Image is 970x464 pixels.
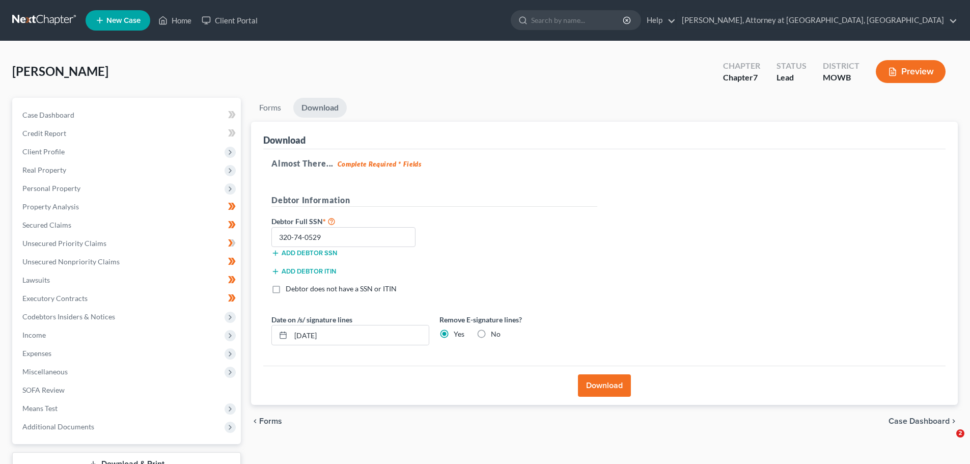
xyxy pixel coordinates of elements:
[889,417,958,425] a: Case Dashboard chevron_right
[823,60,860,72] div: District
[153,11,197,30] a: Home
[889,417,950,425] span: Case Dashboard
[22,221,71,229] span: Secured Claims
[723,60,760,72] div: Chapter
[950,417,958,425] i: chevron_right
[491,329,501,339] label: No
[22,386,65,394] span: SOFA Review
[14,271,241,289] a: Lawsuits
[271,227,415,248] input: XXX-XX-XXXX
[22,312,115,321] span: Codebtors Insiders & Notices
[293,98,347,118] a: Download
[271,157,937,170] h5: Almost There...
[14,253,241,271] a: Unsecured Nonpriority Claims
[876,60,946,83] button: Preview
[22,404,58,413] span: Means Test
[22,166,66,174] span: Real Property
[22,184,80,193] span: Personal Property
[454,329,464,339] label: Yes
[12,64,108,78] span: [PERSON_NAME]
[197,11,263,30] a: Client Portal
[251,98,289,118] a: Forms
[22,349,51,358] span: Expenses
[259,417,282,425] span: Forms
[338,160,422,168] strong: Complete Required * Fields
[14,124,241,143] a: Credit Report
[22,147,65,156] span: Client Profile
[14,289,241,308] a: Executory Contracts
[22,202,79,211] span: Property Analysis
[753,72,758,82] span: 7
[22,294,88,303] span: Executory Contracts
[22,111,74,119] span: Case Dashboard
[823,72,860,84] div: MOWB
[271,314,352,325] label: Date on /s/ signature lines
[777,72,807,84] div: Lead
[291,325,429,345] input: MM/DD/YYYY
[956,429,964,438] span: 2
[935,429,960,454] iframe: Intercom live chat
[14,198,241,216] a: Property Analysis
[578,374,631,397] button: Download
[14,106,241,124] a: Case Dashboard
[642,11,676,30] a: Help
[251,417,259,425] i: chevron_left
[777,60,807,72] div: Status
[251,417,296,425] button: chevron_left Forms
[677,11,957,30] a: [PERSON_NAME], Attorney at [GEOGRAPHIC_DATA], [GEOGRAPHIC_DATA]
[22,239,106,248] span: Unsecured Priority Claims
[22,367,68,376] span: Miscellaneous
[22,257,120,266] span: Unsecured Nonpriority Claims
[22,331,46,339] span: Income
[22,422,94,431] span: Additional Documents
[266,215,434,227] label: Debtor Full SSN
[439,314,597,325] label: Remove E-signature lines?
[14,216,241,234] a: Secured Claims
[14,234,241,253] a: Unsecured Priority Claims
[723,72,760,84] div: Chapter
[263,134,306,146] div: Download
[22,276,50,284] span: Lawsuits
[22,129,66,138] span: Credit Report
[271,249,337,257] button: Add debtor SSN
[271,267,336,276] button: Add debtor ITIN
[14,381,241,399] a: SOFA Review
[106,17,141,24] span: New Case
[531,11,624,30] input: Search by name...
[286,284,397,294] label: Debtor does not have a SSN or ITIN
[271,194,597,207] h5: Debtor Information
